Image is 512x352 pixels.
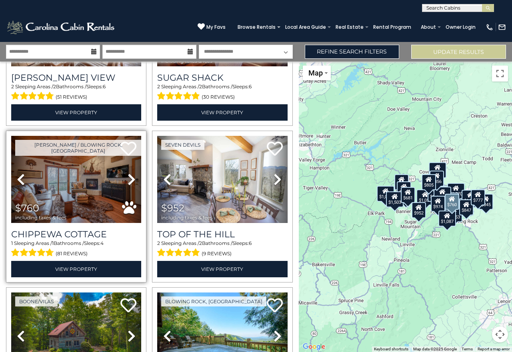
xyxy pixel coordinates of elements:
[198,23,226,31] a: My Favs
[157,261,287,277] a: View Property
[303,66,331,80] button: Change map style
[11,240,13,246] span: 1
[11,104,141,121] a: View Property
[332,22,368,33] a: Real Estate
[161,296,266,306] a: Blowing Rock, [GEOGRAPHIC_DATA]
[11,84,14,89] span: 2
[492,66,508,82] button: Toggle fullscreen view
[462,347,473,351] a: Terms
[15,58,66,64] span: including taxes & fees
[157,136,287,223] img: thumbnail_163272883.jpeg
[428,185,446,201] div: $1,155
[430,170,444,186] div: $856
[100,240,104,246] span: 4
[498,23,506,31] img: mail-regular-white.png
[249,84,252,89] span: 6
[206,24,226,31] span: My Favs
[6,19,117,35] img: White-1-2.png
[301,342,327,352] img: Google
[429,162,447,178] div: $1,002
[448,183,465,199] div: $1,070
[412,202,426,218] div: $952
[15,140,141,156] a: [PERSON_NAME] / Blowing Rock, [GEOGRAPHIC_DATA]
[301,342,327,352] a: Open this area in Google Maps (opens a new window)
[234,22,280,33] a: Browse Rentals
[377,185,394,201] div: $1,031
[395,174,409,190] div: $816
[15,215,66,220] span: including taxes & fees
[434,187,451,203] div: $1,081
[459,199,474,215] div: $847
[308,69,323,77] span: Map
[157,229,287,240] a: Top Of The Hill
[281,22,330,33] a: Local Area Guide
[386,191,404,207] div: $1,503
[52,240,54,246] span: 1
[305,45,400,59] a: Refine Search Filters
[486,23,494,31] img: phone-regular-white.png
[202,249,232,259] span: (9 reviews)
[444,193,459,209] div: $935
[56,92,87,102] span: (51 reviews)
[161,215,212,220] span: including taxes & fees
[11,72,141,83] a: [PERSON_NAME] View
[161,202,184,214] span: $952
[401,187,415,203] div: $681
[422,174,436,190] div: $805
[157,72,287,83] a: Sugar Shack
[11,261,141,277] a: View Property
[11,229,141,240] a: Chippewa Cottage
[374,346,408,352] button: Keyboard shortcuts
[442,22,480,33] a: Owner Login
[399,187,414,203] div: $907
[157,240,287,259] div: Sleeping Areas / Bathrooms / Sleeps:
[103,84,106,89] span: 6
[411,45,506,59] button: Update Results
[11,72,141,83] h3: Valle View
[11,240,141,259] div: Sleeping Areas / Bathrooms / Sleeps:
[157,83,287,102] div: Sleeping Areas / Bathrooms / Sleeps:
[15,202,39,214] span: $760
[431,195,445,211] div: $974
[478,347,510,351] a: Report a map error
[445,193,459,209] div: $760
[199,240,202,246] span: 2
[157,240,160,246] span: 2
[249,240,252,246] span: 6
[417,22,440,33] a: About
[56,249,88,259] span: (81 reviews)
[492,326,508,342] button: Map camera controls
[267,141,283,158] a: Add to favorites
[199,84,202,89] span: 2
[471,189,485,205] div: $777
[157,104,287,121] a: View Property
[11,136,141,223] img: thumbnail_163259794.jpeg
[202,92,235,102] span: (30 reviews)
[120,297,136,314] a: Add to favorites
[161,140,204,150] a: Seven Devils
[462,189,480,205] div: $1,047
[417,189,434,205] div: $1,053
[157,84,160,89] span: 2
[15,296,58,306] a: Boone/Vilas
[369,22,415,33] a: Rental Program
[413,347,457,351] span: Map data ©2025 Google
[11,83,141,102] div: Sleeping Areas / Bathrooms / Sleeps:
[267,297,283,314] a: Add to favorites
[438,210,456,226] div: $1,087
[479,193,493,209] div: $845
[161,58,212,64] span: including taxes & fees
[53,84,56,89] span: 2
[397,181,411,197] div: $996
